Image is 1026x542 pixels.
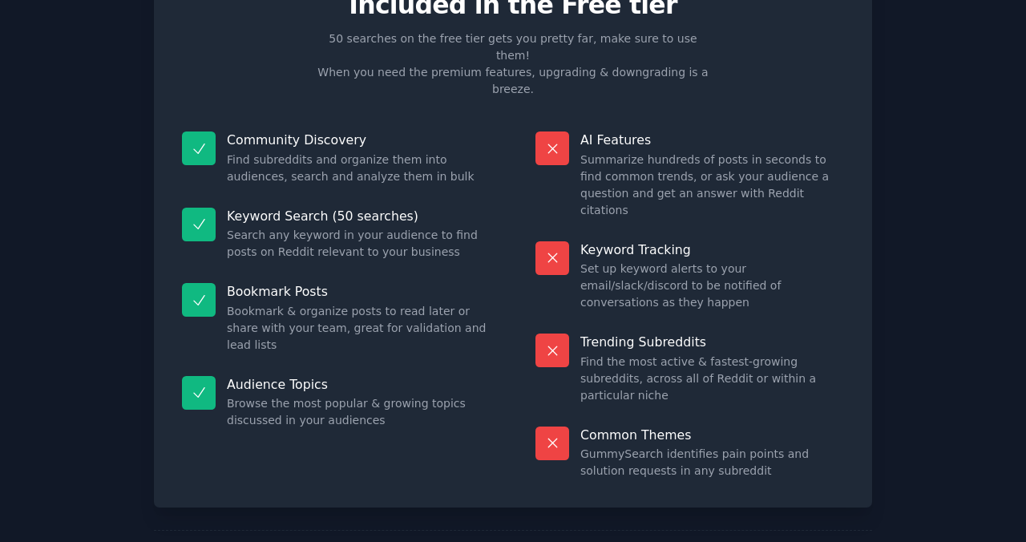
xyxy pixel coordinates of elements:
[227,395,491,429] dd: Browse the most popular & growing topics discussed in your audiences
[227,283,491,300] p: Bookmark Posts
[580,152,844,219] dd: Summarize hundreds of posts in seconds to find common trends, or ask your audience a question and...
[311,30,715,98] p: 50 searches on the free tier gets you pretty far, make sure to use them! When you need the premiu...
[227,376,491,393] p: Audience Topics
[580,354,844,404] dd: Find the most active & fastest-growing subreddits, across all of Reddit or within a particular niche
[227,208,491,224] p: Keyword Search (50 searches)
[227,227,491,261] dd: Search any keyword in your audience to find posts on Reddit relevant to your business
[227,303,491,354] dd: Bookmark & organize posts to read later or share with your team, great for validation and lead lists
[580,131,844,148] p: AI Features
[580,446,844,479] dd: GummySearch identifies pain points and solution requests in any subreddit
[227,152,491,185] dd: Find subreddits and organize them into audiences, search and analyze them in bulk
[580,241,844,258] p: Keyword Tracking
[580,427,844,443] p: Common Themes
[580,261,844,311] dd: Set up keyword alerts to your email/slack/discord to be notified of conversations as they happen
[227,131,491,148] p: Community Discovery
[580,334,844,350] p: Trending Subreddits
